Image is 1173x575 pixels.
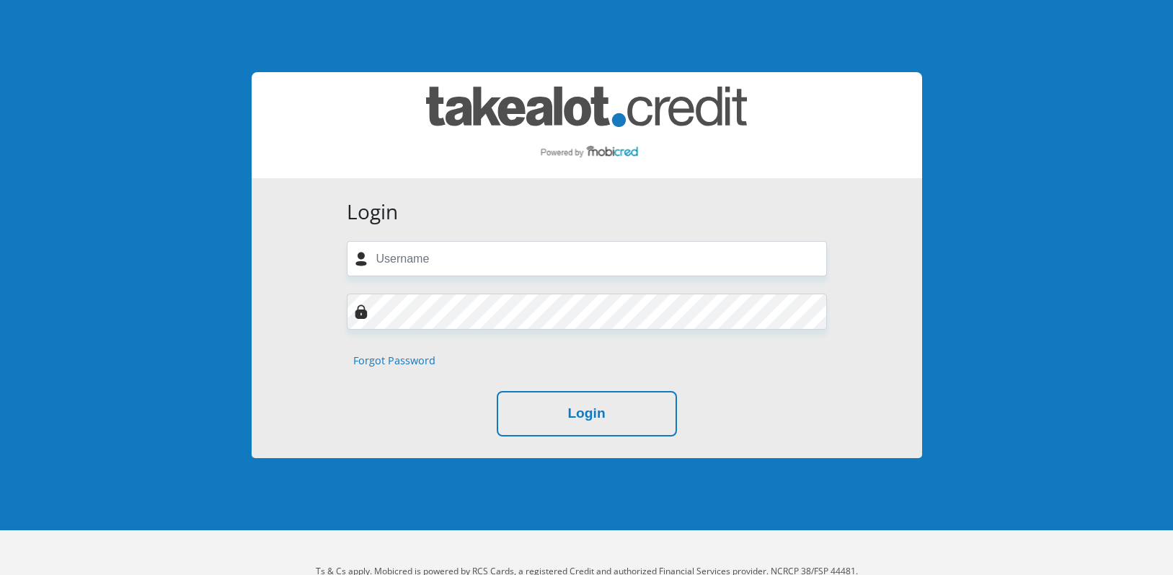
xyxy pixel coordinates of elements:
[497,391,677,436] button: Login
[354,304,368,319] img: Image
[426,87,747,164] img: takealot_credit logo
[347,241,827,276] input: Username
[353,353,435,369] a: Forgot Password
[354,252,368,266] img: user-icon image
[347,200,827,224] h3: Login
